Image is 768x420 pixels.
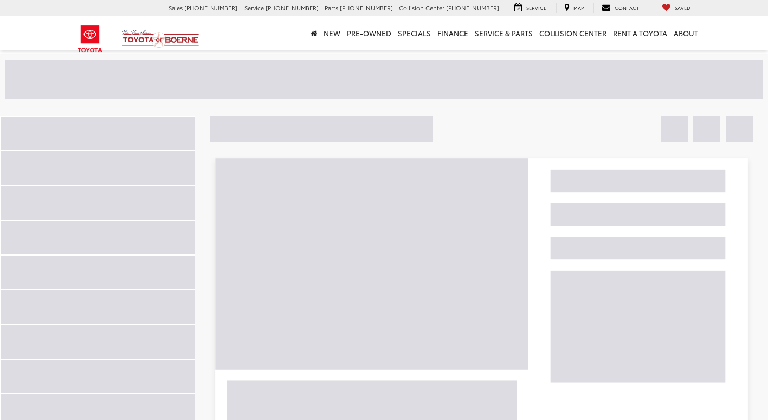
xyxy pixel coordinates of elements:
[340,3,393,12] span: [PHONE_NUMBER]
[320,16,344,50] a: New
[184,3,237,12] span: [PHONE_NUMBER]
[325,3,338,12] span: Parts
[434,16,472,50] a: Finance
[556,3,592,13] a: Map
[593,3,647,13] a: Contact
[670,16,701,50] a: About
[266,3,319,12] span: [PHONE_NUMBER]
[169,3,183,12] span: Sales
[615,4,639,11] span: Contact
[399,3,444,12] span: Collision Center
[446,3,499,12] span: [PHONE_NUMBER]
[654,3,699,13] a: My Saved Vehicles
[344,16,395,50] a: Pre-Owned
[573,4,584,11] span: Map
[244,3,264,12] span: Service
[70,21,111,56] img: Toyota
[122,29,199,48] img: Vic Vaughan Toyota of Boerne
[526,4,546,11] span: Service
[536,16,610,50] a: Collision Center
[395,16,434,50] a: Specials
[472,16,536,50] a: Service & Parts: Opens in a new tab
[610,16,670,50] a: Rent a Toyota
[675,4,690,11] span: Saved
[506,3,554,13] a: Service
[307,16,320,50] a: Home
